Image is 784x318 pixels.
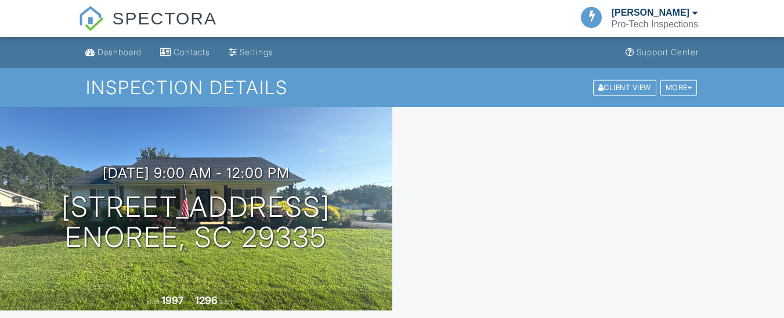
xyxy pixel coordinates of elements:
[174,47,210,57] div: Contacts
[161,294,184,306] div: 1997
[660,80,698,95] div: More
[219,297,236,306] span: sq. ft.
[612,7,689,19] div: [PERSON_NAME]
[97,47,142,57] div: Dashboard
[621,42,703,63] a: Support Center
[78,6,104,31] img: The Best Home Inspection Software - Spectora
[113,6,218,30] span: SPECTORA
[147,297,160,306] span: Built
[611,19,698,30] div: Pro-Tech Inspections
[224,42,278,63] a: Settings
[81,42,146,63] a: Dashboard
[240,47,273,57] div: Settings
[592,83,659,91] a: Client View
[156,42,215,63] a: Contacts
[593,80,656,95] div: Client View
[103,165,290,181] h3: [DATE] 9:00 am - 12:00 pm
[78,17,217,39] a: SPECTORA
[637,47,699,57] div: Support Center
[62,192,330,253] h1: [STREET_ADDRESS] Enoree, SC 29335
[195,294,218,306] div: 1296
[86,77,698,98] h1: Inspection Details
